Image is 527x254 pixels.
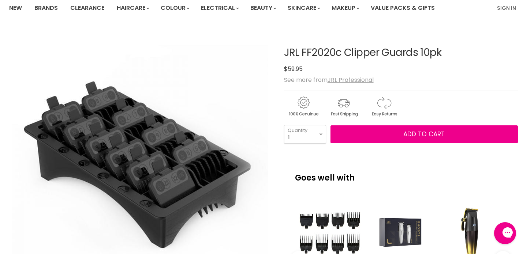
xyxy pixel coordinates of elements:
select: Quantity [284,125,326,143]
a: Sign In [493,0,520,16]
span: $59.95 [284,65,303,73]
iframe: Gorgias live chat messenger [490,220,520,247]
a: Value Packs & Gifts [365,0,440,16]
img: shipping.gif [324,95,363,118]
a: JRL Professional [328,76,374,84]
img: genuine.gif [284,95,323,118]
span: Add to cart [403,130,445,139]
button: Add to cart [330,125,518,144]
a: Beauty [245,0,281,16]
a: Skincare [282,0,325,16]
a: Brands [29,0,63,16]
a: Colour [155,0,194,16]
img: returns.gif [365,95,403,118]
a: Haircare [111,0,154,16]
h1: JRL FF2020c Clipper Guards 10pk [284,47,518,58]
a: Makeup [326,0,364,16]
p: Goes well with [295,162,507,186]
a: Electrical [195,0,243,16]
a: New [4,0,27,16]
span: See more from [284,76,374,84]
a: Clearance [65,0,110,16]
